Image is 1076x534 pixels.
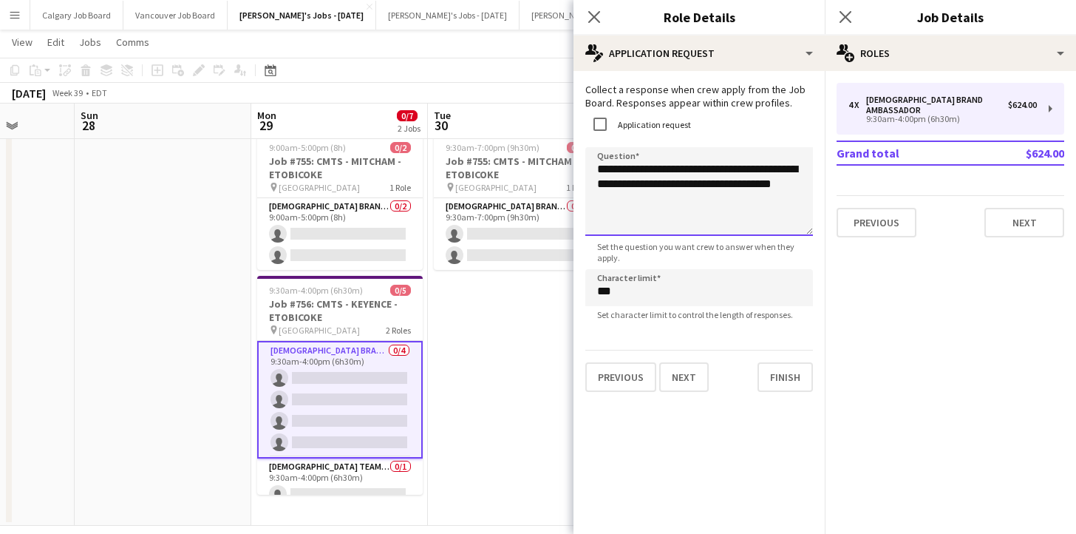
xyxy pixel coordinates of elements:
span: 0/7 [397,110,418,121]
span: 9:30am-7:00pm (9h30m) [446,142,539,153]
app-job-card: 9:30am-7:00pm (9h30m)0/2Job #755: CMTS - MITCHAM - ETOBICOKE [GEOGRAPHIC_DATA]1 Role[DEMOGRAPHIC_... [434,133,599,270]
h3: Job #755: CMTS - MITCHAM - ETOBICOKE [434,155,599,181]
button: Next [984,208,1064,237]
span: 0/5 [390,285,411,296]
h3: Role Details [573,7,825,27]
span: Set character limit to control the length of responses. [585,309,805,320]
button: [PERSON_NAME]'s Jobs - [DATE] [376,1,520,30]
td: $624.00 [977,141,1064,165]
span: 0/2 [567,142,588,153]
button: Calgary Job Board [30,1,123,30]
td: Grand total [837,141,977,165]
div: EDT [92,87,107,98]
a: Comms [110,33,155,52]
a: Edit [41,33,70,52]
div: [DATE] [12,86,46,101]
div: $624.00 [1008,100,1037,110]
button: Vancouver Job Board [123,1,228,30]
span: Mon [257,109,276,122]
span: 2 Roles [386,325,411,336]
span: [GEOGRAPHIC_DATA] [455,182,537,193]
span: Comms [116,36,149,49]
span: 9:30am-4:00pm (6h30m) [269,285,363,296]
span: 0/2 [390,142,411,153]
span: [GEOGRAPHIC_DATA] [279,325,360,336]
div: 4 x [848,100,866,110]
p: Collect a response when crew apply from the Job Board. Responses appear within crew profiles. [585,83,813,109]
label: Application request [615,119,691,130]
span: Week 39 [49,87,86,98]
app-job-card: 9:30am-4:00pm (6h30m)0/5Job #756: CMTS - KEYENCE - ETOBICOKE [GEOGRAPHIC_DATA]2 Roles[DEMOGRAPHIC... [257,276,423,495]
button: Next [659,362,709,392]
span: Jobs [79,36,101,49]
h3: Job Details [825,7,1076,27]
div: 2 Jobs [398,123,420,134]
app-card-role: [DEMOGRAPHIC_DATA] Team Leader0/19:30am-4:00pm (6h30m) [257,459,423,509]
span: 29 [255,117,276,134]
span: Sun [81,109,98,122]
a: Jobs [73,33,107,52]
app-job-card: 9:00am-5:00pm (8h)0/2Job #755: CMTS - MITCHAM - ETOBICOKE [GEOGRAPHIC_DATA]1 Role[DEMOGRAPHIC_DAT... [257,133,423,270]
span: View [12,36,33,49]
button: Finish [757,362,813,392]
a: View [6,33,38,52]
span: Edit [47,36,64,49]
div: [DEMOGRAPHIC_DATA] Brand Ambassador [866,95,1008,115]
button: [PERSON_NAME]'s Jobs - [DATE] [520,1,663,30]
div: 9:30am-4:00pm (6h30m) [848,115,1037,123]
button: [PERSON_NAME]'s Jobs - [DATE] [228,1,376,30]
div: Roles [825,36,1076,71]
span: Set the question you want crew to answer when they apply. [585,241,813,263]
span: 9:00am-5:00pm (8h) [269,142,346,153]
button: Previous [585,362,656,392]
span: 1 Role [566,182,588,193]
span: 1 Role [389,182,411,193]
h3: Job #755: CMTS - MITCHAM - ETOBICOKE [257,155,423,181]
app-card-role: [DEMOGRAPHIC_DATA] Brand Ambassador0/29:00am-5:00pm (8h) [257,198,423,270]
span: 30 [432,117,451,134]
span: 28 [78,117,98,134]
app-card-role: [DEMOGRAPHIC_DATA] Brand Ambassador0/49:30am-4:00pm (6h30m) [257,341,423,459]
div: Application Request [573,36,825,71]
h3: Job #756: CMTS - KEYENCE - ETOBICOKE [257,297,423,324]
button: Previous [837,208,916,237]
app-card-role: [DEMOGRAPHIC_DATA] Brand Ambassador0/29:30am-7:00pm (9h30m) [434,198,599,270]
span: Tue [434,109,451,122]
span: [GEOGRAPHIC_DATA] [279,182,360,193]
